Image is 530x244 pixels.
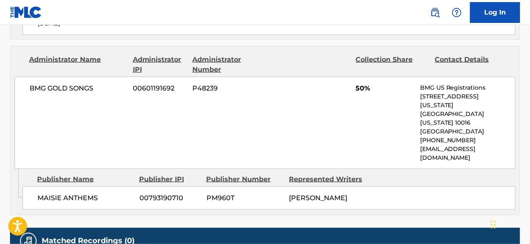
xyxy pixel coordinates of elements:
p: [PHONE_NUMBER] [420,136,515,145]
span: P48239 [192,83,265,93]
div: Widget de chat [488,204,530,244]
span: PM960T [207,193,283,203]
p: [GEOGRAPHIC_DATA] [420,127,515,136]
div: Administrator Number [192,55,265,75]
p: [US_STATE][GEOGRAPHIC_DATA][US_STATE] 10016 [420,101,515,127]
span: 00601191692 [133,83,186,93]
span: [PERSON_NAME] [289,194,347,202]
div: Publisher IPI [139,174,200,184]
img: help [452,8,462,18]
div: Publisher Name [37,174,133,184]
span: BMG GOLD SONGS [30,83,127,93]
a: Public Search [427,4,443,21]
span: 00793190710 [139,193,200,203]
div: Arrastrar [491,212,496,237]
img: search [430,8,440,18]
div: Publisher Number [206,174,283,184]
div: Contact Details [435,55,508,75]
p: [STREET_ADDRESS] [420,92,515,101]
div: Represented Writers [289,174,366,184]
img: MLC Logo [10,6,42,18]
div: Administrator IPI [133,55,186,75]
div: Collection Share [356,55,428,75]
span: 50% [356,83,414,93]
p: BMG US Registrations [420,83,515,92]
p: [EMAIL_ADDRESS][DOMAIN_NAME] [420,145,515,162]
span: MAISIE ANTHEMS [37,193,133,203]
iframe: Chat Widget [488,204,530,244]
div: Administrator Name [29,55,127,75]
div: Help [448,4,465,21]
a: Log In [470,2,520,23]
